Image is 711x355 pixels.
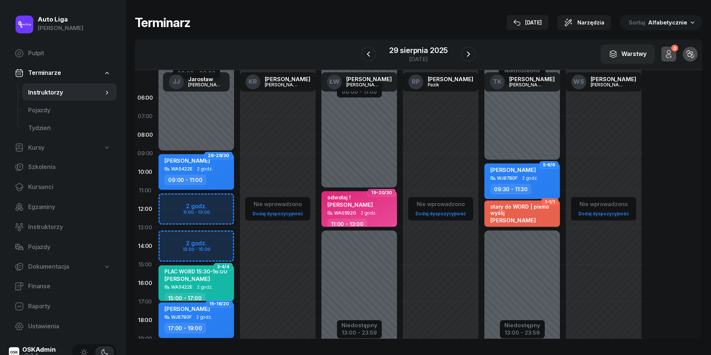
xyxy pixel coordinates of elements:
[173,79,180,85] span: JJ
[171,315,192,319] div: WJ8780F
[265,82,300,87] div: [PERSON_NAME]
[22,102,117,119] a: Pojazdy
[346,76,392,82] div: [PERSON_NAME]
[265,76,310,82] div: [PERSON_NAME]
[9,158,117,176] a: Szkolenia
[9,258,117,275] a: Dokumentacja
[565,72,642,92] a: WS[PERSON_NAME][PERSON_NAME]
[135,200,156,218] div: 12:00
[135,292,156,311] div: 17:00
[28,88,103,97] span: Instruktorzy
[341,322,377,328] div: Niedostępny
[163,72,230,92] a: JJJarosław[PERSON_NAME]
[197,166,213,172] span: 2 godz.
[327,194,373,200] div: odwołaj !
[321,72,398,92] a: ŁW[PERSON_NAME][PERSON_NAME]
[250,199,306,209] div: Nie wprowadzono
[28,322,111,331] span: Ustawienia
[22,119,117,137] a: Tydzień
[329,79,340,85] span: ŁW
[371,192,392,193] span: 19-20/30
[135,237,156,255] div: 14:00
[9,238,117,256] a: Pojazdy
[164,268,227,275] div: PLAC WORD 15:30-16:00
[135,89,156,107] div: 06:00
[28,106,111,115] span: Pojazdy
[484,72,561,92] a: TK[PERSON_NAME][PERSON_NAME]
[135,329,156,348] div: 19:00
[361,210,377,216] span: 2 godz.
[28,68,61,78] span: Terminarze
[543,164,555,166] span: 5-6/6
[135,163,156,181] div: 10:00
[648,19,687,26] span: Alfabetycznie
[504,328,540,336] div: 13:00 - 23:59
[413,199,469,209] div: Nie wprowadzono
[188,76,224,82] div: Jarosław
[188,82,224,87] div: [PERSON_NAME]
[217,266,229,268] span: 3-4/4
[9,44,117,62] a: Pulpit
[9,139,117,156] a: Kursy
[620,15,702,30] button: Sortuj Alfabetycznie
[509,82,545,87] div: [PERSON_NAME]
[522,176,538,181] span: 2 godz.
[403,72,479,92] a: RP[PERSON_NAME]Pazik
[513,18,542,27] div: [DATE]
[573,79,584,85] span: WS
[389,47,448,54] div: 29 sierpnia 2025
[135,144,156,163] div: 09:00
[164,323,206,334] div: 17:00 - 19:00
[28,262,69,272] span: Dokumentacja
[428,76,473,82] div: [PERSON_NAME]
[9,278,117,295] a: Finanse
[135,311,156,329] div: 18:00
[135,274,156,292] div: 16:00
[490,166,536,173] span: [PERSON_NAME]
[575,198,632,220] button: Nie wprowadzonoDodaj dyspozycyjność
[497,176,518,180] div: WJ8780F
[497,226,518,231] div: WJ8780F
[504,321,540,337] button: Niedostępny13:00 - 23:59
[240,72,316,92] a: KR[PERSON_NAME][PERSON_NAME]
[9,218,117,236] a: Instruktorzy
[327,201,373,208] span: [PERSON_NAME]
[9,198,117,216] a: Egzaminy
[28,182,111,192] span: Kursanci
[557,15,611,30] button: Narzędzia
[164,175,206,185] div: 09:00 - 11:00
[28,242,111,252] span: Pojazdy
[28,302,111,311] span: Raporty
[661,47,676,62] button: 0
[171,285,193,289] div: WA5422E
[209,303,229,305] span: 15-16/20
[196,315,212,320] span: 2 godz.
[28,222,111,232] span: Instruktorzy
[545,201,555,203] span: 1-1/1
[208,155,229,156] span: 28-29/30
[22,84,117,102] a: Instruktorzy
[493,79,502,85] span: TK
[135,181,156,200] div: 11:00
[490,184,531,195] div: 09:30 - 11:30
[507,15,548,30] button: [DATE]
[9,64,117,82] a: Terminarze
[490,217,536,224] span: [PERSON_NAME]
[171,166,193,171] div: WA5422E
[22,346,56,353] div: OSKAdmin
[135,218,156,237] div: 13:00
[250,198,306,220] button: Nie wprowadzonoDodaj dyspozycyjność
[389,56,448,62] div: [DATE]
[334,210,356,215] div: WA0592G
[28,202,111,212] span: Egzaminy
[135,16,190,29] h1: Terminarz
[28,143,44,153] span: Kursy
[413,198,469,220] button: Nie wprowadzonoDodaj dyspozycyjność
[9,178,117,196] a: Kursanci
[609,49,647,59] div: Warstwy
[28,123,111,133] span: Tydzień
[577,18,604,27] span: Narzędzia
[28,282,111,291] span: Finanse
[601,44,655,64] button: Warstwy
[575,209,632,218] a: Dodaj dyspozycyjność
